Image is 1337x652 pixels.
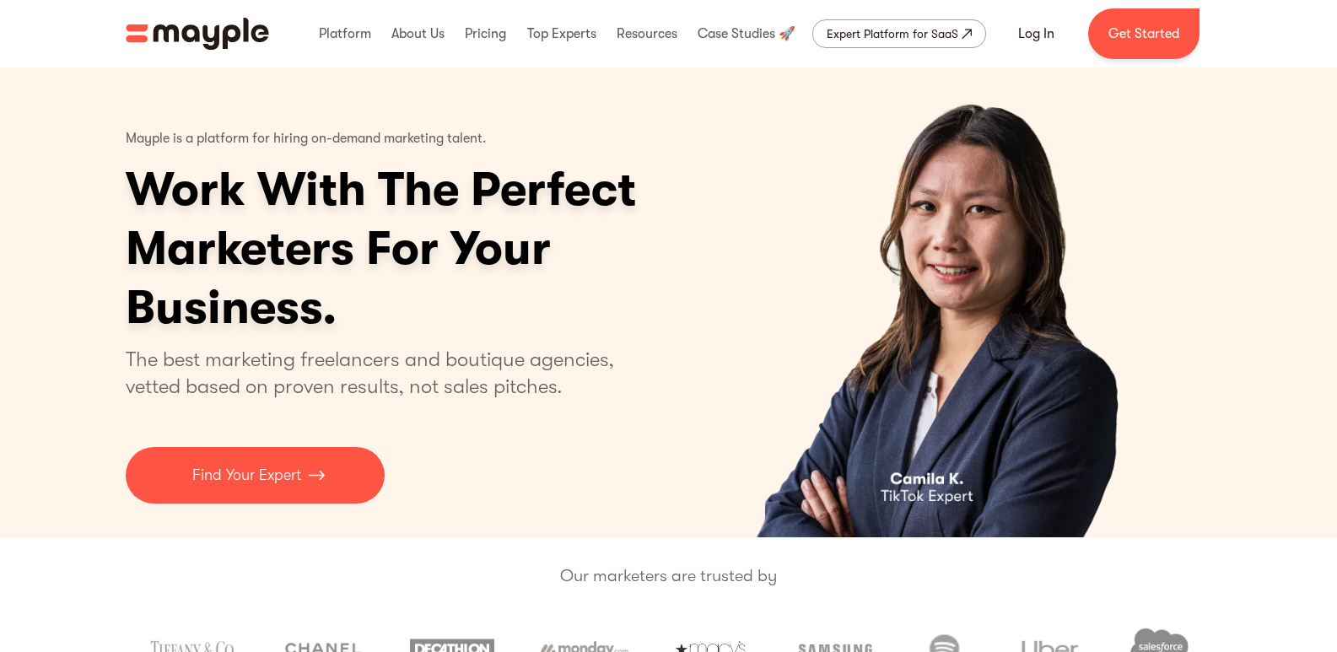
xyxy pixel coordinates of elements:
a: Expert Platform for SaaS [812,19,986,48]
img: Mayple logo [126,18,269,50]
a: Get Started [1088,8,1200,59]
div: Top Experts [523,7,601,61]
div: carousel [685,67,1212,537]
div: Pricing [461,7,510,61]
a: Find Your Expert [126,447,385,504]
h1: Work With The Perfect Marketers For Your Business. [126,160,767,337]
p: Mayple is a platform for hiring on-demand marketing talent. [126,118,487,160]
p: Find Your Expert [192,464,301,487]
div: 2 of 4 [685,67,1212,537]
a: Log In [998,13,1075,54]
div: Platform [315,7,375,61]
div: Resources [612,7,682,61]
div: About Us [387,7,449,61]
div: Expert Platform for SaaS [827,24,958,44]
p: The best marketing freelancers and boutique agencies, vetted based on proven results, not sales p... [126,346,634,400]
a: home [126,18,269,50]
